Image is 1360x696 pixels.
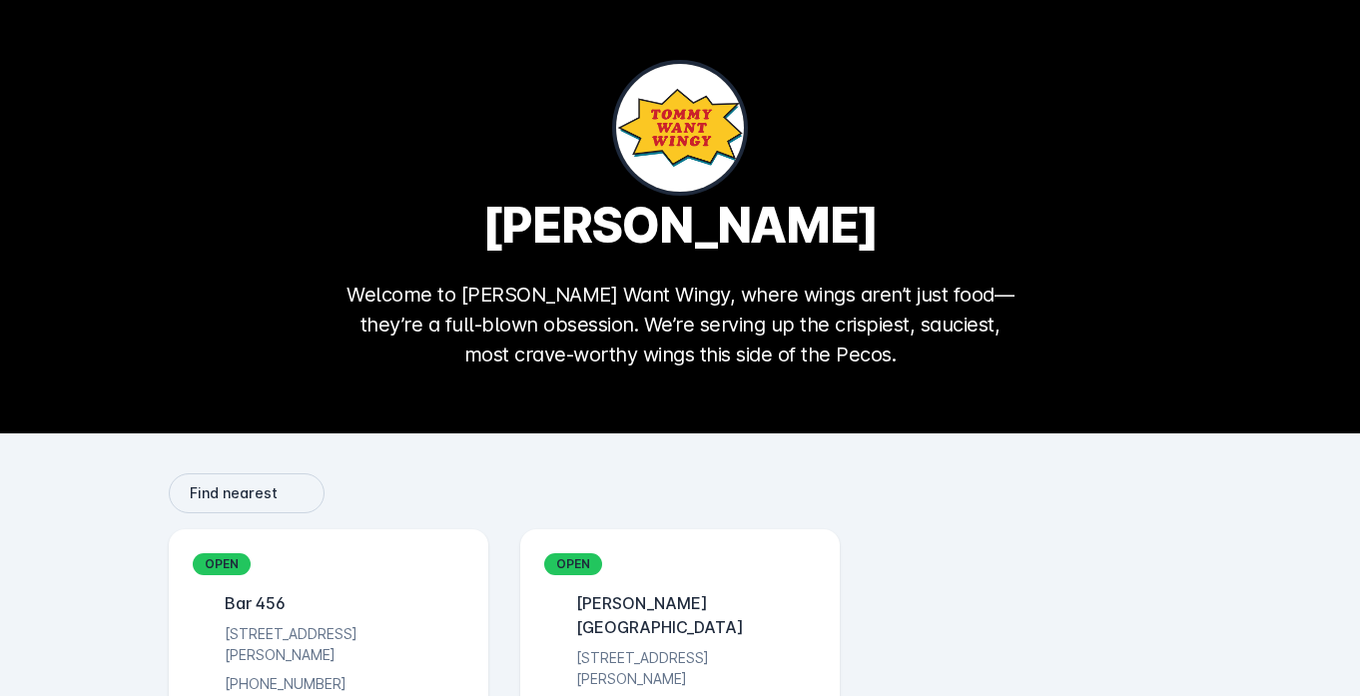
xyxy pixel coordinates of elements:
[217,623,464,665] div: [STREET_ADDRESS][PERSON_NAME]
[190,486,278,500] span: Find nearest
[568,647,816,689] div: [STREET_ADDRESS][PERSON_NAME]
[217,591,286,615] div: Bar 456
[193,553,251,575] div: OPEN
[568,591,816,639] div: [PERSON_NAME][GEOGRAPHIC_DATA]
[544,553,602,575] div: OPEN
